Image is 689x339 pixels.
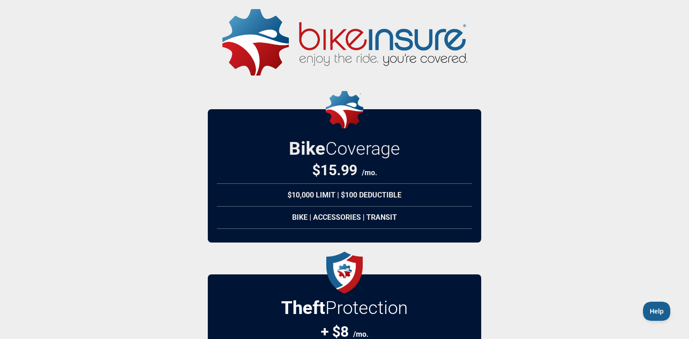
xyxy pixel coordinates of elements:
[362,168,377,177] span: /mo.
[289,138,400,159] h2: Bike
[353,330,369,339] span: /mo.
[281,297,325,319] strong: Theft
[325,138,400,159] span: Coverage
[217,183,472,207] div: $10,000 Limit | $100 Deductible
[217,206,472,229] div: Bike | Accessories | Transit
[312,162,377,179] div: $ 15.99
[281,297,408,319] h2: Protection
[643,302,671,321] iframe: Toggle Customer Support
